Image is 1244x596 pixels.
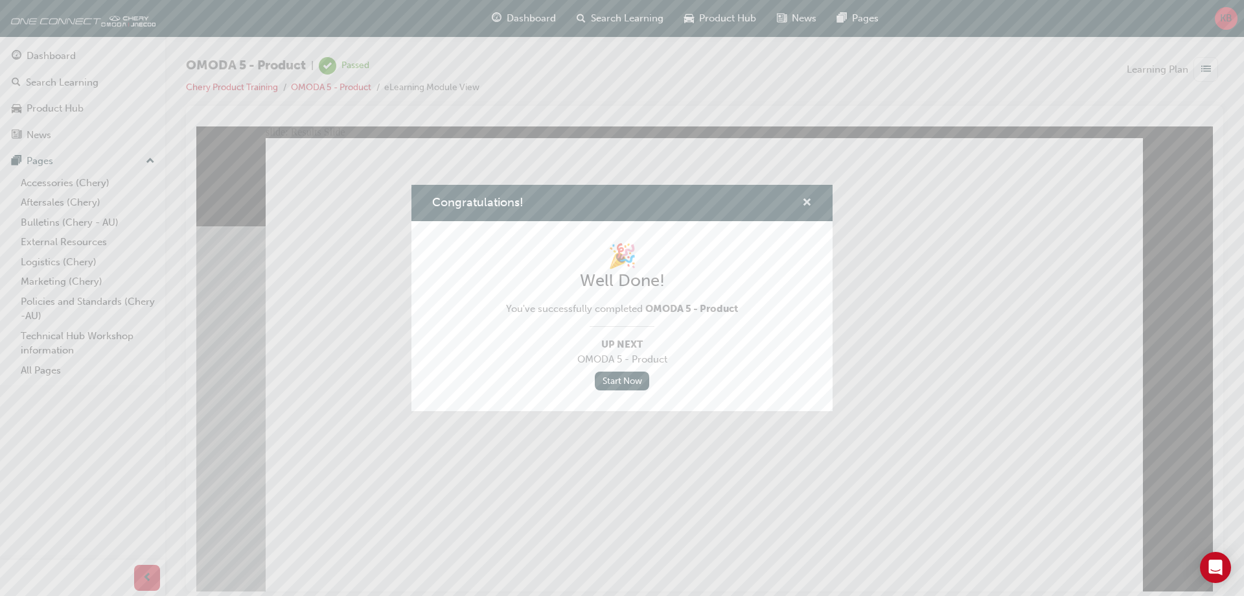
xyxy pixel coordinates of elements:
span: You've successfully completed [506,302,738,316]
h2: Well Done! [506,270,738,291]
span: OMODA 5 - Product [506,352,738,367]
button: cross-icon [802,195,812,211]
span: Up Next [506,337,738,352]
span: Congratulations! [432,195,524,209]
span: OMODA 5 - Product [645,303,738,315]
span: cross-icon [802,198,812,209]
div: Open Intercom Messenger [1200,552,1231,583]
div: Congratulations! [411,185,833,411]
a: Start Now [595,372,649,390]
h1: 🎉 [506,242,738,270]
